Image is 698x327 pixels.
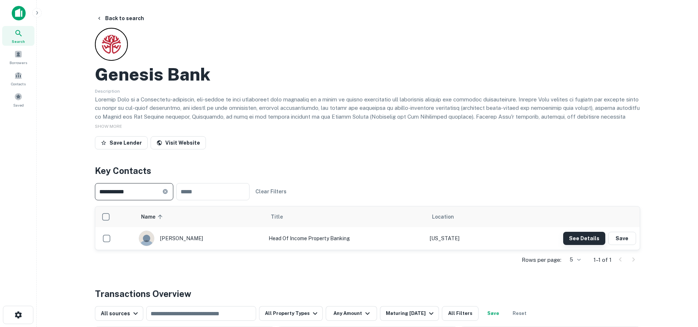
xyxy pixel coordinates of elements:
img: capitalize-icon.png [12,6,26,21]
h4: Key Contacts [95,164,640,177]
a: Borrowers [2,47,34,67]
span: Saved [13,102,24,108]
th: Location [426,207,494,227]
p: Rows per page: [522,256,561,264]
span: Name [141,212,165,221]
button: Save your search to get updates of matches that match your search criteria. [481,306,505,321]
button: All sources [95,306,143,321]
button: All Property Types [259,306,323,321]
h4: Transactions Overview [95,287,191,300]
button: Reset [508,306,531,321]
button: Save Lender [95,136,148,149]
div: All sources [101,309,140,318]
button: See Details [563,232,605,245]
button: Maturing [DATE] [380,306,439,321]
p: Loremip Dolo si a Consectetu-adipiscin, eli-seddoe te inci utlaboreet dolo magnaaliq en a minim v... [95,95,640,138]
button: Any Amount [326,306,377,321]
button: All Filters [442,306,479,321]
div: Maturing [DATE] [386,309,436,318]
td: Head of Income Property Banking [265,227,426,250]
a: Saved [2,90,34,109]
a: Search [2,26,34,46]
div: [PERSON_NAME] [139,231,262,246]
p: 1–1 of 1 [594,256,612,264]
a: Visit Website [151,136,206,149]
h2: Genesis Bank [95,64,210,85]
a: Contacts [2,68,34,88]
span: Contacts [11,81,26,87]
th: Name [135,207,265,227]
div: 5 [564,254,582,265]
div: scrollable content [95,207,640,250]
iframe: Chat Widget [661,268,698,304]
button: Clear Filters [252,185,289,198]
button: Save [608,232,636,245]
span: Location [432,212,454,221]
td: [US_STATE] [426,227,494,250]
span: Title [271,212,292,221]
span: Search [12,38,25,44]
span: Description [95,89,120,94]
th: Title [265,207,426,227]
span: Borrowers [10,60,27,66]
span: SHOW MORE [95,124,122,129]
img: 1c5u578iilxfi4m4dvc4q810q [139,231,154,246]
button: Back to search [93,12,147,25]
